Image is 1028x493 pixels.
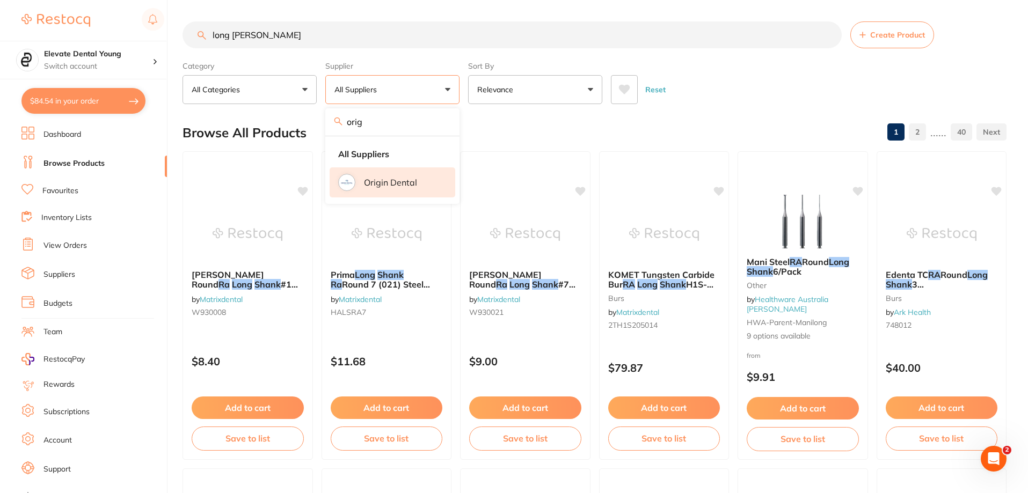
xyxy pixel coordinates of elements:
button: All Suppliers [325,75,460,104]
b: Edenta TC RA Round Long Shank 3 500.205.001.003.012 [886,270,998,290]
p: $11.68 [331,355,443,367]
em: Shank [747,266,773,277]
em: Long [509,279,530,290]
img: Edenta TC RA Round Long Shank 3 500.205.001.003.012 [907,208,976,261]
a: Inventory Lists [41,212,92,223]
em: RA [623,279,635,290]
button: All Categories [183,75,317,104]
em: Ra [218,279,230,290]
label: Sort By [468,61,602,71]
span: Round [940,269,967,280]
p: $40.00 [886,362,998,374]
em: Ra [331,279,342,290]
a: 40 [951,121,972,143]
a: Suppliers [43,269,75,280]
iframe: Intercom live chat [981,446,1007,472]
span: by [747,295,828,314]
h2: Browse All Products [183,126,307,141]
button: Save to list [886,426,998,450]
span: Prima [331,269,355,280]
img: Restocq Logo [21,14,90,27]
span: W930008 [192,307,226,317]
b: Mani Steel RA Round Long Shank 6/Pack [747,257,859,277]
a: Matrixdental [200,295,243,304]
label: Supplier [325,61,460,71]
span: [PERSON_NAME] Round [469,269,542,290]
button: Create Product [850,21,934,48]
b: KOMET Tungsten Carbide Bur RA Long Shank H1S-014 (5) [608,270,720,290]
b: Thomas Steel Round Ra Long Shank #1 (008) (6) - While Stocks Last [192,270,304,290]
em: RA [928,269,940,280]
span: 2 [1003,446,1011,454]
a: View Orders [43,240,87,251]
a: Team [43,327,62,337]
a: Budgets [43,298,72,309]
b: Thomas Steel Round Ra Long Shank #7 (021) (6) - While Stocks Last [469,270,581,290]
span: Create Product [870,31,925,39]
span: 9 options available [747,331,859,342]
img: Mani Steel RA Round Long Shank 6/Pack [768,195,837,248]
em: Shank [886,279,912,290]
em: Ra [496,279,507,290]
span: RestocqPay [43,354,85,365]
a: Healthware Australia [PERSON_NAME] [747,295,828,314]
a: Restocq Logo [21,8,90,33]
em: RA [790,256,802,267]
button: Save to list [331,426,443,450]
p: Relevance [477,84,517,95]
p: All Suppliers [334,84,381,95]
a: Dashboard [43,129,81,140]
a: Browse Products [43,158,105,169]
em: Shank [377,269,404,280]
a: Matrixdental [477,295,520,304]
p: $9.00 [469,355,581,367]
button: $84.54 in your order [21,88,145,114]
button: Reset [642,75,669,104]
span: by [331,295,382,304]
small: burs [608,294,720,303]
img: Thomas Steel Round Ra Long Shank #7 (021) (6) - While Stocks Last [490,208,560,261]
input: Search supplier [325,108,460,135]
img: Prima Long Shank Ra Round 7 (021) Steel Burs (6) [352,208,421,261]
span: KOMET Tungsten Carbide Bur [608,269,715,290]
span: HALSRA7 [331,307,366,317]
a: Favourites [42,186,78,196]
h4: Elevate Dental Young [44,49,152,60]
em: Shank [254,279,281,290]
em: Long [232,279,252,290]
button: Relevance [468,75,602,104]
span: Round 7 (021) Steel Burs (6) [331,279,430,299]
a: Rewards [43,379,75,390]
img: KOMET Tungsten Carbide Bur RA Long Shank H1S-014 (5) [629,208,699,261]
button: Save to list [469,426,581,450]
li: Clear selection [330,143,455,165]
em: Long [637,279,658,290]
em: Shank [660,279,686,290]
p: $79.87 [608,362,720,374]
span: Edenta TC [886,269,928,280]
span: 748012 [886,320,912,330]
button: Save to list [192,426,304,450]
span: by [608,307,659,317]
a: Matrixdental [339,295,382,304]
span: 6/Pack [773,266,801,277]
button: Add to cart [469,396,581,419]
span: H1S-014 (5) [608,279,713,299]
em: Long [967,269,988,280]
img: Elevate Dental Young [17,49,38,71]
button: Add to cart [331,396,443,419]
button: Add to cart [192,396,304,419]
a: 1 [887,121,905,143]
button: Add to cart [747,397,859,420]
button: Save to list [747,427,859,451]
span: W930021 [469,307,504,317]
a: Subscriptions [43,407,90,417]
button: Save to list [608,426,720,450]
span: by [469,295,520,304]
a: Ark Health [894,307,931,317]
span: HWA-parent-manilong [747,318,827,327]
span: Mani Steel [747,256,790,267]
button: Add to cart [608,396,720,419]
img: RestocqPay [21,353,34,365]
p: ...... [930,126,946,138]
